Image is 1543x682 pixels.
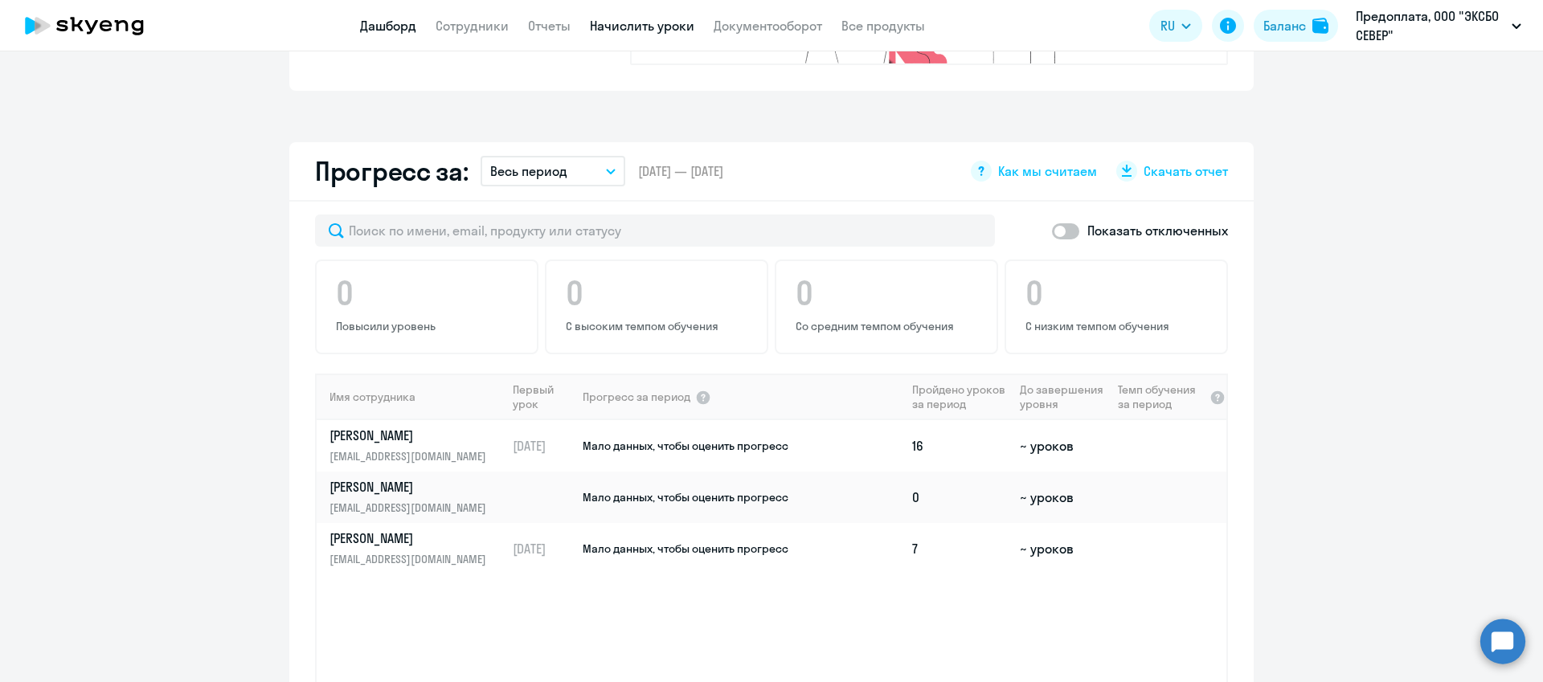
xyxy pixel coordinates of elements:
[906,523,1013,574] td: 7
[1013,472,1111,523] td: ~ уроков
[1013,420,1111,472] td: ~ уроков
[906,374,1013,420] th: Пройдено уроков за период
[506,523,581,574] td: [DATE]
[1149,10,1202,42] button: RU
[590,18,694,34] a: Начислить уроки
[906,472,1013,523] td: 0
[841,18,925,34] a: Все продукты
[329,529,495,547] p: [PERSON_NAME]
[583,541,788,556] span: Мало данных, чтобы оценить прогресс
[1254,10,1338,42] button: Балансbalance
[1348,6,1529,45] button: Предоплата, ООО "ЭКСБО СЕВЕР"
[315,155,468,187] h2: Прогресс за:
[1087,221,1228,240] p: Показать отключенных
[506,374,581,420] th: Первый урок
[1118,382,1205,411] span: Темп обучения за период
[583,490,788,504] span: Мало данных, чтобы оценить прогресс
[329,447,495,465] p: [EMAIL_ADDRESS][DOMAIN_NAME]
[329,478,505,517] a: [PERSON_NAME][EMAIL_ADDRESS][DOMAIN_NAME]
[1263,16,1306,35] div: Баланс
[329,499,495,517] p: [EMAIL_ADDRESS][DOMAIN_NAME]
[315,214,995,247] input: Поиск по имени, email, продукту или статусу
[329,427,495,444] p: [PERSON_NAME]
[714,18,822,34] a: Документооборот
[490,161,567,181] p: Весь период
[638,162,723,180] span: [DATE] — [DATE]
[906,420,1013,472] td: 16
[528,18,571,34] a: Отчеты
[998,162,1097,180] span: Как мы считаем
[481,156,625,186] button: Весь период
[317,374,506,420] th: Имя сотрудника
[329,550,495,568] p: [EMAIL_ADDRESS][DOMAIN_NAME]
[1144,162,1228,180] span: Скачать отчет
[329,427,505,465] a: [PERSON_NAME][EMAIL_ADDRESS][DOMAIN_NAME]
[1013,374,1111,420] th: До завершения уровня
[1013,523,1111,574] td: ~ уроков
[1356,6,1505,45] p: Предоплата, ООО "ЭКСБО СЕВЕР"
[329,478,495,496] p: [PERSON_NAME]
[360,18,416,34] a: Дашборд
[583,439,788,453] span: Мало данных, чтобы оценить прогресс
[1160,16,1175,35] span: RU
[436,18,509,34] a: Сотрудники
[1312,18,1328,34] img: balance
[506,420,581,472] td: [DATE]
[583,390,690,404] span: Прогресс за период
[329,529,505,568] a: [PERSON_NAME][EMAIL_ADDRESS][DOMAIN_NAME]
